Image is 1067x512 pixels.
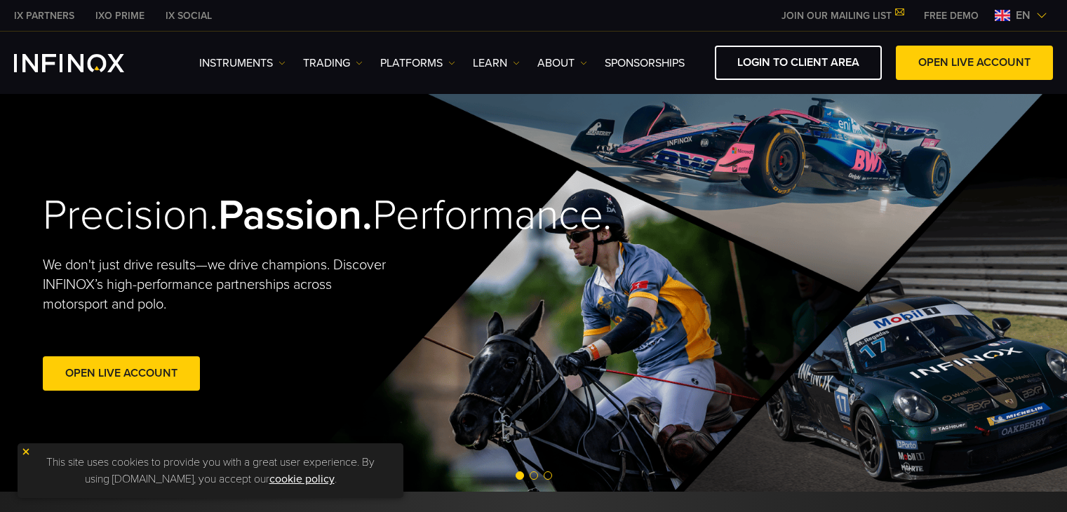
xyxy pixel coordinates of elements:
[771,10,913,22] a: JOIN OUR MAILING LIST
[544,471,552,480] span: Go to slide 3
[473,55,520,72] a: Learn
[21,447,31,457] img: yellow close icon
[155,8,222,23] a: INFINOX
[530,471,538,480] span: Go to slide 2
[537,55,587,72] a: ABOUT
[516,471,524,480] span: Go to slide 1
[25,450,396,491] p: This site uses cookies to provide you with a great user experience. By using [DOMAIN_NAME], you a...
[218,190,373,241] strong: Passion.
[199,55,286,72] a: Instruments
[913,8,989,23] a: INFINOX MENU
[715,46,882,80] a: LOGIN TO CLIENT AREA
[4,8,85,23] a: INFINOX
[269,472,335,486] a: cookie policy
[303,55,363,72] a: TRADING
[43,356,200,391] a: Open Live Account
[896,46,1053,80] a: OPEN LIVE ACCOUNT
[380,55,455,72] a: PLATFORMS
[43,255,396,314] p: We don't just drive results—we drive champions. Discover INFINOX’s high-performance partnerships ...
[43,190,485,241] h2: Precision. Performance.
[85,8,155,23] a: INFINOX
[14,54,157,72] a: INFINOX Logo
[605,55,685,72] a: SPONSORSHIPS
[1010,7,1036,24] span: en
